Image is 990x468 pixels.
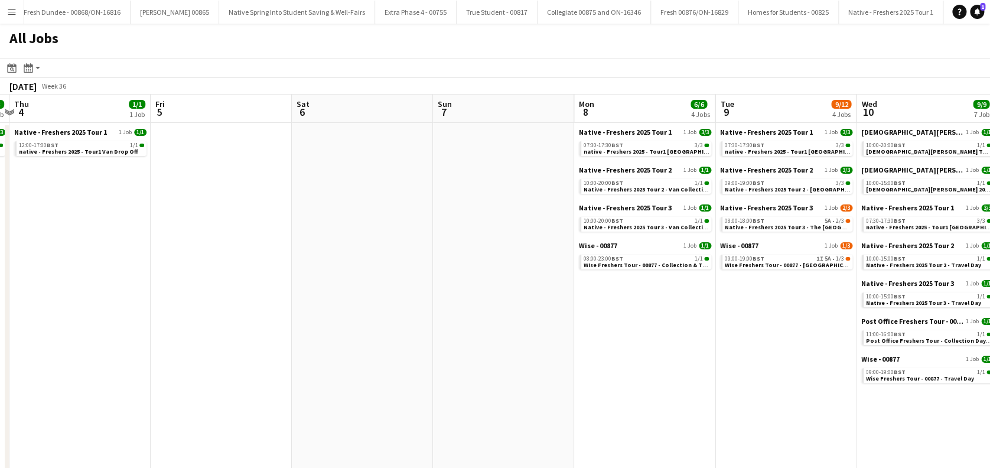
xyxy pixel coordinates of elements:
span: 1/1 [699,204,711,212]
span: 1/1 [695,218,703,224]
span: Lady Garden 2025 Tour 1 - 00848 [861,128,963,136]
button: Collegiate 00875 and ON-16346 [538,1,651,24]
span: Wise - 00877 [861,355,900,363]
span: BST [894,330,906,338]
span: 3/3 [695,142,703,148]
a: 09:00-19:00BST3/3Native - Freshers 2025 Tour 2 - [GEOGRAPHIC_DATA][PERSON_NAME] [725,179,850,193]
span: 5 [154,105,165,119]
a: 07:30-17:30BST3/3native - Freshers 2025 - Tour1 [GEOGRAPHIC_DATA] [584,141,709,155]
span: 1/1 [977,294,985,300]
button: Native - Freshers 2025 Tour 1 [839,1,943,24]
div: 4 Jobs [691,110,709,119]
div: • [725,256,850,262]
span: Native - Freshers 2025 Tour 2 [579,165,672,174]
span: 1/1 [704,181,709,185]
div: Wise - 008771 Job1/108:00-23:00BST1/1Wise Freshers Tour - 00877 - Collection & Travel Day [579,241,711,272]
div: 1 Job [129,110,145,119]
span: 1/1 [129,100,145,109]
span: 1 Job [966,167,979,174]
span: native - Freshers 2025 - Tour1 Glasgow Caledonian [584,148,727,155]
span: 1 Job [683,204,696,212]
span: 1 Job [966,356,979,363]
span: Native - Freshers 2025 Tour 2 - Van Collection & Travel Day [584,186,747,193]
span: 3/3 [699,129,711,136]
span: Native - Freshers 2025 Tour 1 [720,128,813,136]
span: 9 [718,105,734,119]
span: BST [753,255,764,262]
span: 09:00-19:00 [725,256,764,262]
span: 1/1 [134,129,146,136]
span: Native - Freshers 2025 Tour 3 - Travel Day [866,299,981,307]
span: 1 Job [683,129,696,136]
span: 8 [577,105,594,119]
button: Fresh 00876/ON-16829 [651,1,738,24]
span: Wise Freshers Tour - 00877 - St Andrews University [725,261,910,269]
span: BST [894,368,906,376]
span: 2/3 [836,218,844,224]
a: Wise - 008771 Job1/1 [579,241,711,250]
span: 5A [825,218,831,224]
span: Wise Freshers Tour - 00877 - Travel Day [866,375,974,382]
button: Extra Phase 4 - 00755 [375,1,457,24]
span: 07:30-17:30 [725,142,764,148]
span: 1/1 [977,142,985,148]
a: 09:00-19:00BST1I5A•1/3Wise Freshers Tour - 00877 - [GEOGRAPHIC_DATA][PERSON_NAME] [725,255,850,268]
span: BST [611,141,623,149]
a: Native - Freshers 2025 Tour 31 Job1/1 [579,203,711,212]
span: 2/3 [845,219,850,223]
span: 7 [436,105,452,119]
span: Week 36 [39,82,69,90]
span: 1/1 [130,142,138,148]
span: 10:00-20:00 [584,218,623,224]
span: Mon [579,99,594,109]
span: BST [894,217,906,225]
span: Native - Freshers 2025 Tour 2 - University of St Andrews [725,186,917,193]
span: Native - Freshers 2025 Tour 2 - Travel Day [866,261,981,269]
span: 10:00-20:00 [584,180,623,186]
button: [PERSON_NAME] 00865 [131,1,219,24]
a: 08:00-18:00BST5A•2/3Native - Freshers 2025 Tour 3 - The [GEOGRAPHIC_DATA] [725,217,850,230]
button: Homes for Students - 00825 [738,1,839,24]
div: Native - Freshers 2025 Tour 11 Job3/307:30-17:30BST3/3native - Freshers 2025 - Tour1 [GEOGRAPHIC_... [720,128,852,165]
span: 11:00-16:00 [866,331,906,337]
span: Sat [297,99,310,109]
span: 1 Job [825,242,838,249]
span: BST [47,141,58,149]
span: 1/1 [977,331,985,337]
span: 3/3 [840,129,852,136]
span: 10:00-15:00 [866,294,906,300]
span: 1/1 [695,180,703,186]
span: Native - Freshers 2025 Tour 3 - The University of West Scotland [725,223,882,231]
span: 1/1 [977,256,985,262]
a: 07:30-17:30BST3/3native - Freshers 2025 - Tour1 [GEOGRAPHIC_DATA] [725,141,850,155]
span: 07:30-17:30 [584,142,623,148]
span: 1 Job [966,318,979,325]
span: Native - Freshers 2025 Tour 1 [861,203,954,212]
span: BST [894,141,906,149]
a: Native - Freshers 2025 Tour 21 Job1/1 [579,165,711,174]
span: 1 Job [825,204,838,212]
span: 6 [295,105,310,119]
span: 2/3 [840,204,852,212]
span: 1/1 [695,256,703,262]
div: Native - Freshers 2025 Tour 31 Job2/308:00-18:00BST5A•2/3Native - Freshers 2025 Tour 3 - The [GEO... [720,203,852,241]
span: Post Office Freshers Tour - 00850 [861,317,963,326]
span: Native - Freshers 2025 Tour 3 - Van Collection & Travel Day [584,223,747,231]
span: Wise Freshers Tour - 00877 - Collection & Travel Day [584,261,728,269]
span: 9/12 [831,100,851,109]
a: 10:00-20:00BST1/1Native - Freshers 2025 Tour 3 - Van Collection & Travel Day [584,217,709,230]
span: 10:00-15:00 [866,256,906,262]
span: 1/1 [977,180,985,186]
span: 1/1 [699,242,711,249]
div: • [725,218,850,224]
a: Wise - 008771 Job1/3 [720,241,852,250]
span: Native - Freshers 2025 Tour 3 [861,279,954,288]
span: 3/3 [836,142,844,148]
span: BST [611,217,623,225]
span: 09:00-19:00 [866,369,906,375]
span: 4 [12,105,29,119]
div: 4 Jobs [832,110,851,119]
button: True Student - 00817 [457,1,538,24]
span: Native - Freshers 2025 Tour 3 [579,203,672,212]
span: 3/3 [977,218,985,224]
